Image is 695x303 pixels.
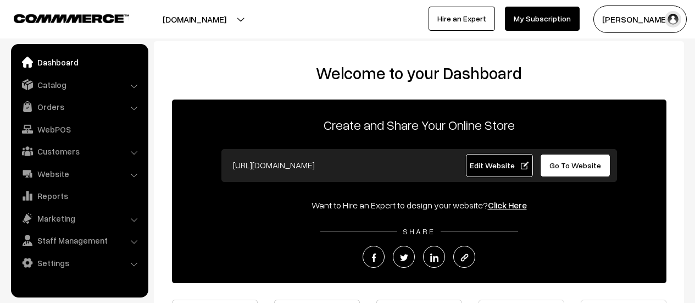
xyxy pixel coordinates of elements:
[488,200,527,211] a: Click Here
[14,253,144,273] a: Settings
[397,227,441,236] span: SHARE
[549,161,601,170] span: Go To Website
[540,154,611,177] a: Go To Website
[14,52,144,72] a: Dashboard
[172,115,666,135] p: Create and Share Your Online Store
[14,208,144,228] a: Marketing
[14,186,144,206] a: Reports
[124,5,265,33] button: [DOMAIN_NAME]
[429,7,495,31] a: Hire an Expert
[14,11,110,24] a: COMMMERCE
[165,63,673,83] h2: Welcome to your Dashboard
[470,161,529,170] span: Edit Website
[172,199,666,212] div: Want to Hire an Expert to design your website?
[14,14,129,23] img: COMMMERCE
[593,5,687,33] button: [PERSON_NAME]
[14,119,144,139] a: WebPOS
[14,141,144,161] a: Customers
[14,164,144,184] a: Website
[665,11,681,27] img: user
[14,75,144,95] a: Catalog
[505,7,580,31] a: My Subscription
[466,154,533,177] a: Edit Website
[14,230,144,250] a: Staff Management
[14,97,144,117] a: Orders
